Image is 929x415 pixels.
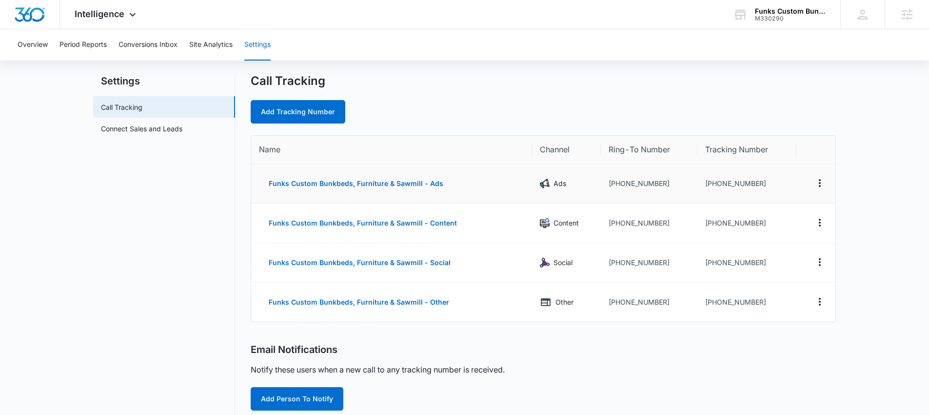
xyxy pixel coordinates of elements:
button: Period Reports [59,29,107,61]
img: Ads [540,179,550,188]
th: Ring-To Number [601,136,698,164]
td: [PHONE_NUMBER] [697,204,796,243]
td: [PHONE_NUMBER] [601,204,698,243]
p: Other [555,297,573,308]
div: account id [755,15,826,22]
td: [PHONE_NUMBER] [601,243,698,283]
button: Actions [812,294,828,310]
button: Actions [812,215,828,230]
img: logo_orange.svg [16,16,23,23]
button: Settings [244,29,271,61]
button: Conversions Inbox [119,29,178,61]
img: tab_domain_overview_orange.svg [26,57,34,64]
button: Add Person To Notify [251,387,343,411]
th: Channel [532,136,601,164]
p: Social [553,257,573,268]
h1: Call Tracking [251,74,325,88]
h2: Email Notifications [251,344,337,356]
div: Domain: [DOMAIN_NAME] [25,25,107,33]
button: Funks Custom Bunkbeds, Furniture & Sawmill - Content [259,211,467,235]
a: Add Tracking Number [251,100,345,124]
th: Name [251,136,532,164]
p: Content [553,218,579,228]
button: Funks Custom Bunkbeds, Furniture & Sawmill - Other [259,290,459,314]
div: Domain Overview [37,58,87,64]
div: account name [755,7,826,15]
td: [PHONE_NUMBER] [697,283,796,322]
p: Ads [553,178,566,189]
a: Connect Sales and Leads [101,124,182,134]
div: Keywords by Traffic [108,58,164,64]
button: Funks Custom Bunkbeds, Furniture & Sawmill - Social [259,251,460,274]
td: [PHONE_NUMBER] [601,283,698,322]
p: Notify these users when a new call to any tracking number is received. [251,364,505,375]
button: Overview [18,29,48,61]
button: Funks Custom Bunkbeds, Furniture & Sawmill - Ads [259,172,453,195]
td: [PHONE_NUMBER] [697,164,796,204]
span: Intelligence [75,9,124,19]
div: v 4.0.25 [27,16,48,23]
img: Social [540,258,550,268]
img: website_grey.svg [16,25,23,33]
img: tab_keywords_by_traffic_grey.svg [97,57,105,64]
img: Content [540,218,550,228]
button: Actions [812,175,828,191]
button: Site Analytics [189,29,233,61]
h2: Settings [93,74,235,88]
th: Tracking Number [697,136,796,164]
td: [PHONE_NUMBER] [697,243,796,283]
td: [PHONE_NUMBER] [601,164,698,204]
button: Actions [812,254,828,270]
a: Call Tracking [101,102,142,112]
